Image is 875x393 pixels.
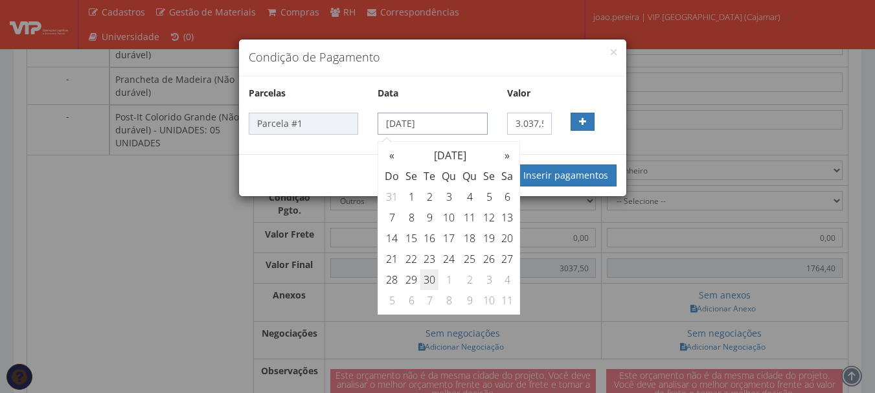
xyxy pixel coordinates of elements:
td: 3 [438,186,459,207]
td: 8 [402,207,420,228]
td: 2 [459,269,480,290]
td: 10 [480,290,498,311]
label: Valor [507,87,530,100]
th: [DATE] [402,145,498,166]
th: Do [381,166,402,186]
td: 11 [459,207,480,228]
td: 11 [498,290,516,311]
td: 17 [438,228,459,249]
button: Inserir pagamentos [515,164,617,186]
th: Qu [438,166,459,186]
td: 5 [381,290,402,311]
th: Se [402,166,420,186]
td: 20 [498,228,516,249]
td: 14 [381,228,402,249]
td: 10 [438,207,459,228]
td: 15 [402,228,420,249]
th: « [381,145,402,166]
td: 6 [498,186,516,207]
td: 6 [402,290,420,311]
td: 7 [420,290,438,311]
th: » [498,145,516,166]
td: 8 [438,290,459,311]
td: 24 [438,249,459,269]
td: 31 [381,186,402,207]
th: Te [420,166,438,186]
td: 9 [459,290,480,311]
th: Qu [459,166,480,186]
td: 22 [402,249,420,269]
label: Data [378,87,398,100]
td: 1 [402,186,420,207]
td: 28 [381,269,402,290]
td: 13 [498,207,516,228]
th: Se [480,166,498,186]
th: Sa [498,166,516,186]
td: 30 [420,269,438,290]
td: 25 [459,249,480,269]
td: 26 [480,249,498,269]
td: 2 [420,186,438,207]
td: 4 [498,269,516,290]
label: Parcelas [249,87,286,100]
td: 9 [420,207,438,228]
td: 7 [381,207,402,228]
td: 19 [480,228,498,249]
td: 16 [420,228,438,249]
td: 21 [381,249,402,269]
td: 29 [402,269,420,290]
td: 3 [480,269,498,290]
td: 4 [459,186,480,207]
h4: Condição de Pagamento [249,49,617,66]
td: 18 [459,228,480,249]
td: 1 [438,269,459,290]
td: 5 [480,186,498,207]
td: 12 [480,207,498,228]
td: 27 [498,249,516,269]
td: 23 [420,249,438,269]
